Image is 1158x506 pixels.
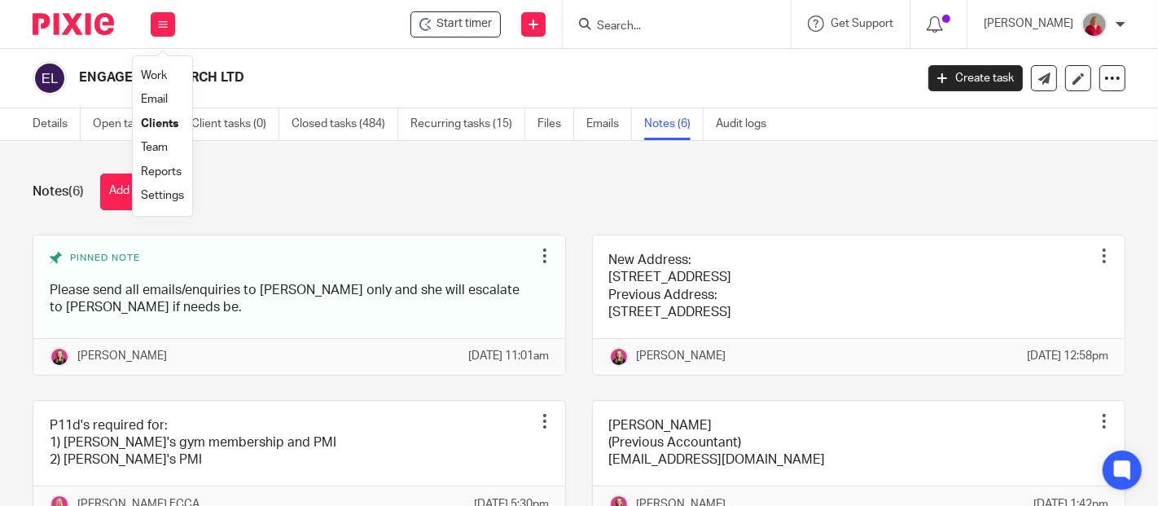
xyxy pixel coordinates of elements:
img: Pixie [33,13,114,35]
img: Team%20headshots.png [50,347,69,367]
div: Pinned note [50,252,533,270]
p: [DATE] 11:01am [468,348,549,364]
span: Start timer [436,15,492,33]
a: Notes (6) [644,108,704,140]
p: [DATE] 12:58pm [1027,348,1108,364]
a: Recurring tasks (15) [410,108,525,140]
span: (6) [68,185,84,198]
a: Emails [586,108,632,140]
a: Details [33,108,81,140]
a: Files [537,108,574,140]
span: Get Support [831,18,893,29]
a: Create task [928,65,1023,91]
a: Audit logs [716,108,779,140]
a: Closed tasks (484) [292,108,398,140]
a: Clients [141,118,178,130]
a: Work [141,70,167,81]
p: [PERSON_NAME] [77,348,167,364]
a: Team [141,142,168,153]
img: svg%3E [33,61,67,95]
button: Add note [100,174,164,210]
h2: ENGAGE PSG SEARCH LTD [79,69,739,86]
p: [PERSON_NAME] [984,15,1073,32]
a: Email [141,94,168,105]
img: Team%20headshots.png [609,347,629,367]
a: Settings [141,190,184,201]
p: [PERSON_NAME] [637,348,726,364]
h1: Notes [33,183,84,200]
a: Open tasks (1) [93,108,179,140]
div: ENGAGE PSG SEARCH LTD [410,11,501,37]
a: Reports [141,166,182,178]
img: fd10cc094e9b0-100.png [1081,11,1108,37]
a: Client tasks (0) [191,108,279,140]
input: Search [595,20,742,34]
